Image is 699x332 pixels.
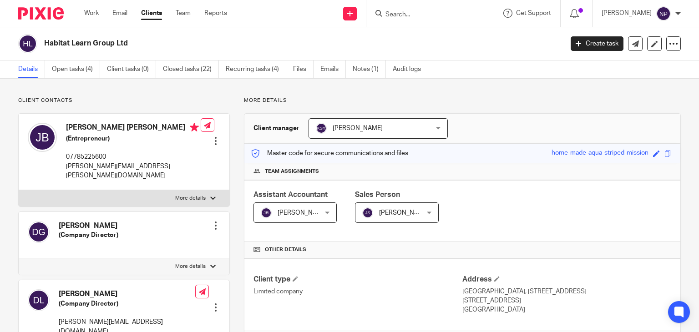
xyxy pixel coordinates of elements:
[84,9,99,18] a: Work
[333,125,383,131] span: [PERSON_NAME]
[293,60,314,78] a: Files
[175,263,206,270] p: More details
[462,287,671,296] p: [GEOGRAPHIC_DATA], [STREET_ADDRESS]
[18,7,64,20] img: Pixie
[393,60,428,78] a: Audit logs
[59,221,118,231] h4: [PERSON_NAME]
[602,9,652,18] p: [PERSON_NAME]
[265,246,306,253] span: Other details
[59,231,118,240] h5: (Company Director)
[385,11,466,19] input: Search
[66,162,201,181] p: [PERSON_NAME][EMAIL_ADDRESS][PERSON_NAME][DOMAIN_NAME]
[59,299,195,308] h5: (Company Director)
[353,60,386,78] a: Notes (1)
[265,168,319,175] span: Team assignments
[362,207,373,218] img: svg%3E
[226,60,286,78] a: Recurring tasks (4)
[112,9,127,18] a: Email
[253,124,299,133] h3: Client manager
[59,289,195,299] h4: [PERSON_NAME]
[253,287,462,296] p: Limited company
[66,123,201,134] h4: [PERSON_NAME] [PERSON_NAME]
[462,296,671,305] p: [STREET_ADDRESS]
[52,60,100,78] a: Open tasks (4)
[176,9,191,18] a: Team
[18,60,45,78] a: Details
[261,207,272,218] img: svg%3E
[253,191,328,198] span: Assistant Accountant
[571,36,623,51] a: Create task
[278,210,328,216] span: [PERSON_NAME]
[141,9,162,18] a: Clients
[355,191,400,198] span: Sales Person
[253,275,462,284] h4: Client type
[190,123,199,132] i: Primary
[462,275,671,284] h4: Address
[244,97,681,104] p: More details
[204,9,227,18] a: Reports
[28,221,50,243] img: svg%3E
[107,60,156,78] a: Client tasks (0)
[44,39,455,48] h2: Habitat Learn Group Ltd
[552,148,648,159] div: home-made-aqua-striped-mission
[18,34,37,53] img: svg%3E
[28,123,57,152] img: svg%3E
[462,305,671,314] p: [GEOGRAPHIC_DATA]
[316,123,327,134] img: svg%3E
[516,10,551,16] span: Get Support
[656,6,671,21] img: svg%3E
[66,152,201,161] p: 07785225600
[251,149,408,158] p: Master code for secure communications and files
[175,195,206,202] p: More details
[18,97,230,104] p: Client contacts
[320,60,346,78] a: Emails
[163,60,219,78] a: Closed tasks (22)
[28,289,50,311] img: svg%3E
[66,134,201,143] h5: (Entrepreneur)
[379,210,429,216] span: [PERSON_NAME]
